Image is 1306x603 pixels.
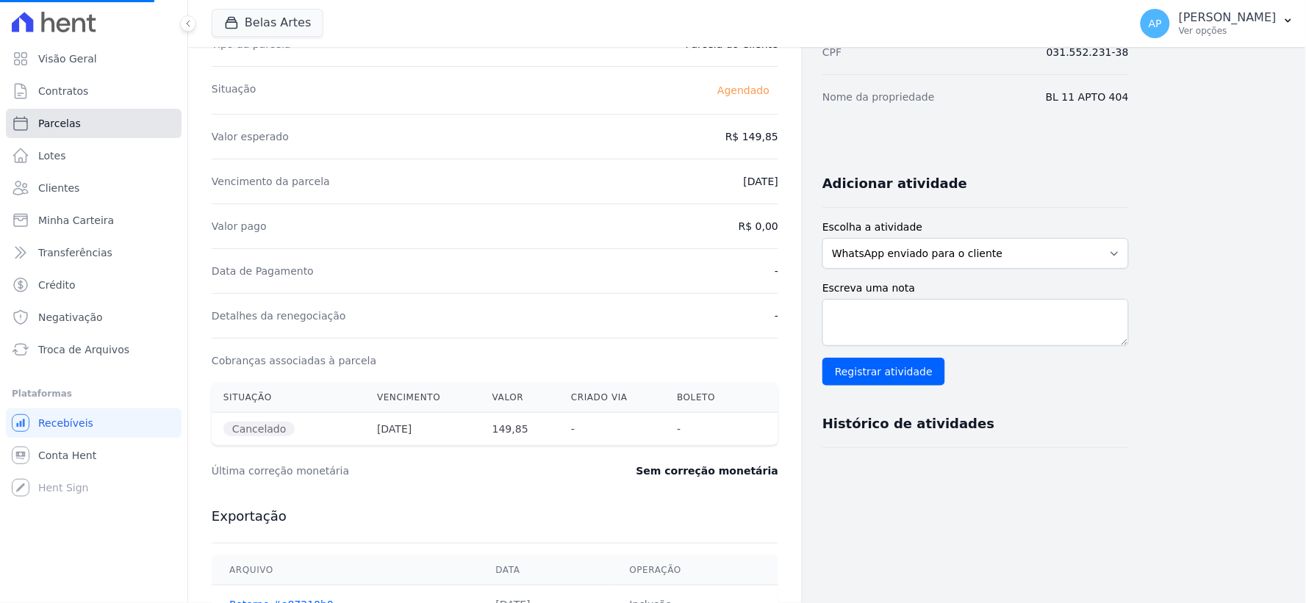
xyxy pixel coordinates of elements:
[559,383,665,413] th: Criado via
[636,463,778,478] dd: Sem correção monetária
[559,413,665,446] th: -
[6,303,182,332] a: Negativação
[6,44,182,73] a: Visão Geral
[481,413,559,446] th: 149,85
[6,173,182,203] a: Clientes
[1129,3,1306,44] button: AP [PERSON_NAME] Ver opções
[739,219,778,234] dd: R$ 0,00
[1149,18,1162,29] span: AP
[38,416,93,430] span: Recebíveis
[611,555,778,585] th: Operação
[708,82,778,99] span: Agendado
[6,408,182,438] a: Recebíveis
[212,129,289,144] dt: Valor esperado
[6,206,182,235] a: Minha Carteira
[665,383,747,413] th: Boleto
[212,264,314,278] dt: Data de Pagamento
[38,213,114,228] span: Minha Carteira
[6,109,182,138] a: Parcelas
[12,385,176,402] div: Plataformas
[212,82,256,99] dt: Situação
[365,413,481,446] th: [DATE]
[822,220,1129,235] label: Escolha a atividade
[665,413,747,446] th: -
[38,310,103,325] span: Negativação
[38,181,79,195] span: Clientes
[212,555,478,585] th: Arquivo
[1179,10,1277,25] p: [PERSON_NAME]
[775,308,778,323] dd: -
[6,270,182,300] a: Crédito
[212,219,267,234] dt: Valor pago
[1046,90,1129,104] dd: BL 11 APTO 404
[212,308,346,323] dt: Detalhes da renegociação
[6,441,182,470] a: Conta Hent
[478,555,611,585] th: Data
[38,342,129,357] span: Troca de Arquivos
[822,175,967,192] h3: Adicionar atividade
[6,335,182,364] a: Troca de Arquivos
[38,448,96,463] span: Conta Hent
[38,148,66,163] span: Lotes
[6,141,182,170] a: Lotes
[212,463,547,478] dt: Última correção monetária
[1047,45,1129,59] dd: 031.552.231-38
[212,508,778,525] h3: Exportação
[365,383,481,413] th: Vencimento
[38,51,97,66] span: Visão Geral
[481,383,559,413] th: Valor
[6,76,182,106] a: Contratos
[822,358,945,386] input: Registrar atividade
[1179,25,1277,37] p: Ver opções
[775,264,778,278] dd: -
[212,353,376,368] dt: Cobranças associadas à parcela
[212,9,323,37] button: Belas Artes
[6,238,182,267] a: Transferências
[822,45,842,59] dt: CPF
[223,422,295,436] span: Cancelado
[822,281,1129,296] label: Escreva uma nota
[38,245,112,260] span: Transferências
[212,174,330,189] dt: Vencimento da parcela
[822,90,935,104] dt: Nome da propriedade
[38,278,76,292] span: Crédito
[822,415,994,433] h3: Histórico de atividades
[38,84,88,98] span: Contratos
[38,116,81,131] span: Parcelas
[744,174,778,189] dd: [DATE]
[212,383,365,413] th: Situação
[725,129,778,144] dd: R$ 149,85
